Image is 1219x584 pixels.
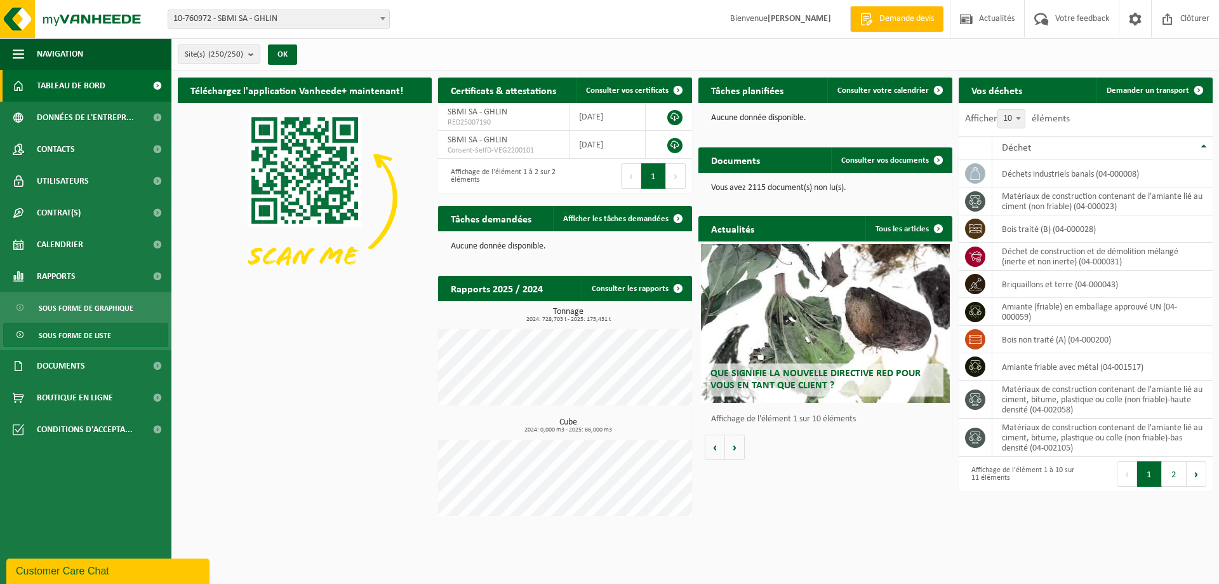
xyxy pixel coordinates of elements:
iframe: chat widget [6,556,212,584]
h2: Tâches planifiées [698,78,796,102]
strong: [PERSON_NAME] [768,14,831,24]
a: Consulter les rapports [582,276,691,301]
h3: Cube [444,418,692,433]
span: Demande devis [876,13,937,25]
span: Sous forme de graphique [39,296,133,320]
p: Vous avez 2115 document(s) non lu(s). [711,184,940,193]
img: Download de VHEPlus App [178,103,432,294]
button: Previous [1117,461,1137,487]
span: Consulter vos documents [841,156,929,165]
td: matériaux de construction contenant de l'amiante lié au ciment, bitume, plastique ou colle (non f... [992,381,1213,419]
td: bois non traité (A) (04-000200) [992,326,1213,353]
span: Utilisateurs [37,165,89,197]
h2: Documents [698,147,773,172]
a: Que signifie la nouvelle directive RED pour vous en tant que client ? [701,244,950,403]
td: matériaux de construction contenant de l'amiante lié au ciment (non friable) (04-000023) [992,187,1213,215]
span: Consulter votre calendrier [837,86,929,95]
button: Site(s)(250/250) [178,44,260,64]
span: Consent-SelfD-VEG2200101 [448,146,559,156]
td: déchet de construction et de démolition mélangé (inerte et non inerte) (04-000031) [992,243,1213,271]
div: Affichage de l'élément 1 à 10 sur 11 éléments [965,460,1079,488]
span: 10 [998,110,1025,128]
span: Calendrier [37,229,83,261]
a: Demander un transport [1096,78,1211,103]
td: amiante friable avec métal (04-001517) [992,353,1213,381]
h2: Certificats & attestations [438,78,569,102]
span: Sous forme de liste [39,323,111,348]
button: 2 [1162,461,1187,487]
h2: Tâches demandées [438,206,544,231]
span: Consulter vos certificats [586,86,669,95]
a: Consulter votre calendrier [827,78,951,103]
p: Aucune donnée disponible. [451,242,679,251]
span: Rapports [37,261,76,292]
span: Tableau de bord [37,70,105,102]
a: Sous forme de graphique [3,295,168,320]
a: Demande devis [850,6,943,32]
span: Navigation [37,38,83,70]
span: Conditions d'accepta... [37,414,133,445]
td: amiante (friable) en emballage approuvé UN (04-000059) [992,298,1213,326]
label: Afficher éléments [965,114,1070,124]
button: Previous [621,163,641,189]
span: Site(s) [185,45,243,64]
span: Déchet [1002,143,1031,153]
span: Boutique en ligne [37,382,113,414]
button: Next [666,163,686,189]
h2: Vos déchets [959,78,1035,102]
span: Demander un transport [1107,86,1189,95]
button: Volgende [725,435,745,460]
button: 1 [641,163,666,189]
button: Next [1187,461,1206,487]
span: Contrat(s) [37,197,81,229]
span: Afficher les tâches demandées [563,215,669,223]
span: 10 [997,109,1025,128]
span: 10-760972 - SBMI SA - GHLIN [168,10,390,29]
a: Consulter vos documents [831,147,951,173]
a: Tous les articles [865,216,951,241]
a: Consulter vos certificats [576,78,691,103]
h3: Tonnage [444,308,692,323]
button: 1 [1137,461,1162,487]
a: Sous forme de liste [3,323,168,347]
h2: Rapports 2025 / 2024 [438,276,556,301]
a: Afficher les tâches demandées [553,206,691,231]
span: 10-760972 - SBMI SA - GHLIN [168,10,389,28]
span: Données de l'entrepr... [37,102,134,133]
td: Matériaux de construction contenant de l'amiante lié au ciment, bitume, plastique ou colle (non f... [992,419,1213,457]
div: Affichage de l'élément 1 à 2 sur 2 éléments [444,162,559,190]
span: SBMI SA - GHLIN [448,107,507,117]
td: briquaillons et terre (04-000043) [992,271,1213,298]
h2: Téléchargez l'application Vanheede+ maintenant! [178,78,416,102]
span: RED25007190 [448,118,559,128]
p: Aucune donnée disponible. [711,114,940,123]
td: déchets industriels banals (04-000008) [992,160,1213,187]
span: SBMI SA - GHLIN [448,135,507,145]
td: [DATE] [570,103,646,131]
p: Affichage de l'élément 1 sur 10 éléments [711,415,946,424]
span: 2024: 728,703 t - 2025: 175,431 t [444,316,692,323]
span: Que signifie la nouvelle directive RED pour vous en tant que client ? [710,369,921,391]
span: Documents [37,350,85,382]
td: [DATE] [570,131,646,159]
button: Vorige [705,435,725,460]
h2: Actualités [698,216,767,241]
count: (250/250) [208,50,243,58]
span: Contacts [37,133,75,165]
td: bois traité (B) (04-000028) [992,215,1213,243]
button: OK [268,44,297,65]
span: 2024: 0,000 m3 - 2025: 66,000 m3 [444,427,692,433]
